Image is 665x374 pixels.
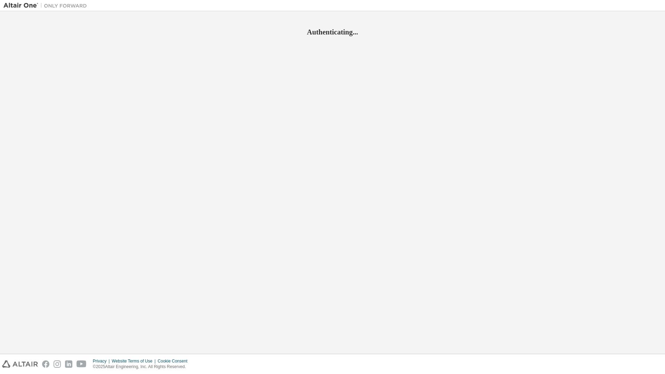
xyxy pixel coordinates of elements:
div: Cookie Consent [158,358,191,364]
img: Altair One [3,2,90,9]
div: Privacy [93,358,112,364]
img: instagram.svg [54,360,61,368]
h2: Authenticating... [3,28,662,37]
img: altair_logo.svg [2,360,38,368]
img: youtube.svg [77,360,87,368]
p: © 2025 Altair Engineering, Inc. All Rights Reserved. [93,364,192,370]
img: linkedin.svg [65,360,72,368]
div: Website Terms of Use [112,358,158,364]
img: facebook.svg [42,360,49,368]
